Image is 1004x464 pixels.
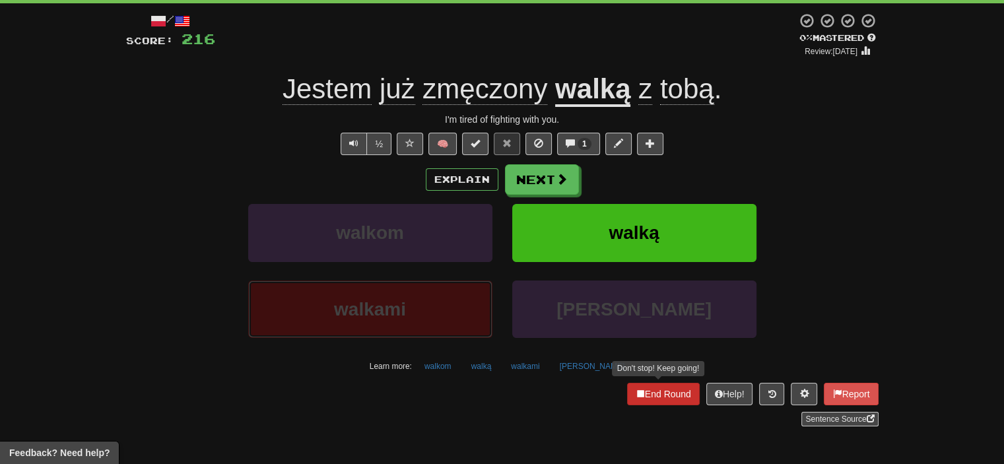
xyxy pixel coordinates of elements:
button: [PERSON_NAME] [512,281,756,338]
button: Report [824,383,878,405]
span: walkom [336,222,404,243]
button: Play sentence audio (ctl+space) [341,133,367,155]
button: [PERSON_NAME] [552,356,632,376]
span: z [638,73,652,105]
span: 1 [582,139,587,149]
div: / [126,13,215,29]
span: 0 % [799,32,813,43]
button: Reset to 0% Mastered (alt+r) [494,133,520,155]
button: 1 [557,133,600,155]
button: Help! [706,383,753,405]
span: Jestem [283,73,372,105]
div: Mastered [797,32,879,44]
span: już [380,73,415,105]
button: walką [512,204,756,261]
button: Edit sentence (alt+d) [605,133,632,155]
button: Add to collection (alt+a) [637,133,663,155]
button: End Round [627,383,700,405]
button: walkami [248,281,492,338]
button: Favorite sentence (alt+f) [397,133,423,155]
span: 216 [182,30,215,47]
span: tobą [660,73,714,105]
a: Sentence Source [801,412,878,426]
span: zmęczony [422,73,547,105]
div: Don't stop! Keep going! [612,361,704,376]
button: ½ [366,133,391,155]
button: walkom [248,204,492,261]
button: walką [464,356,499,376]
button: Set this sentence to 100% Mastered (alt+m) [462,133,488,155]
button: walkom [417,356,459,376]
button: Explain [426,168,498,191]
span: walką [609,222,659,243]
button: Next [505,164,579,195]
small: Learn more: [370,362,412,371]
span: . [630,73,721,105]
div: I'm tired of fighting with you. [126,113,879,126]
span: [PERSON_NAME] [556,299,712,319]
div: Text-to-speech controls [338,133,391,155]
button: walkami [504,356,547,376]
span: Open feedback widget [9,446,110,459]
u: walką [555,73,630,107]
small: Review: [DATE] [805,47,857,56]
span: walkami [334,299,406,319]
button: 🧠 [428,133,457,155]
button: Round history (alt+y) [759,383,784,405]
button: Ignore sentence (alt+i) [525,133,552,155]
span: Score: [126,35,174,46]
